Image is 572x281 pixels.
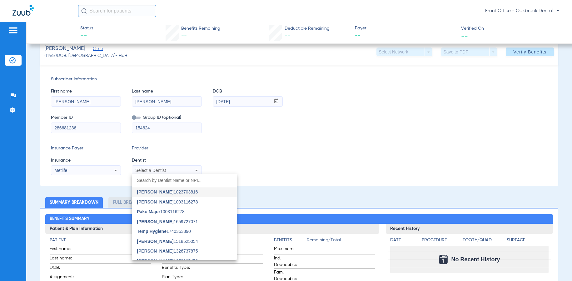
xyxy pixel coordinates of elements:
span: 1073005476 [137,259,198,263]
span: 1659727071 [137,219,198,224]
span: [PERSON_NAME] [137,258,173,263]
span: 1023703816 [137,190,198,194]
span: [PERSON_NAME] [137,219,173,224]
span: [PERSON_NAME] [137,248,173,253]
span: 1740353390 [137,229,191,233]
span: [PERSON_NAME] [137,239,173,244]
input: dropdown search [132,174,237,187]
iframe: Chat Widget [541,251,572,281]
span: Pako Major [137,209,160,214]
span: 1003116278 [137,200,198,204]
span: 1326737875 [137,249,198,253]
span: [PERSON_NAME] [137,189,173,194]
span: 1003116278 [137,209,185,214]
span: Temp Hygiene [137,229,167,234]
span: [PERSON_NAME] [137,199,173,204]
span: 1518525054 [137,239,198,243]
